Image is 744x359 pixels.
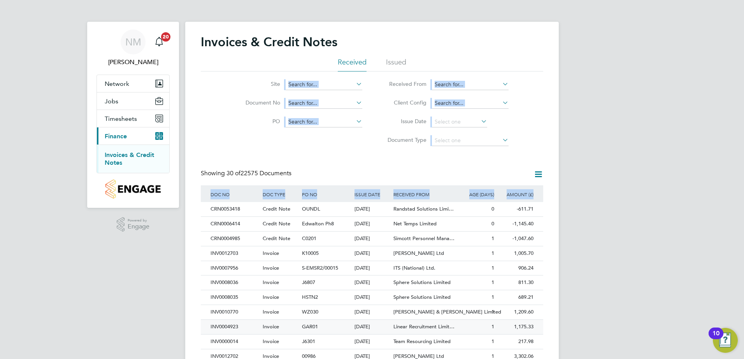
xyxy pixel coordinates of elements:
[491,279,494,286] span: 1
[105,179,160,199] img: countryside-properties-logo-retina.png
[393,265,435,271] span: ITS (National) Ltd.
[496,275,535,290] div: 811.30
[128,223,149,230] span: Engage
[393,235,454,242] span: Simcott Personnel Mana…
[286,98,362,109] input: Search for...
[496,202,535,216] div: -611.71
[496,320,535,334] div: 1,175.33
[263,220,290,227] span: Credit Note
[105,132,127,140] span: Finance
[386,58,406,71] li: Issued
[393,323,454,330] span: Linear Recruitment Limit…
[491,250,494,256] span: 1
[496,305,535,319] div: 1,209.60
[97,30,170,67] a: NM[PERSON_NAME]
[382,99,426,106] label: Client Config
[353,246,392,261] div: [DATE]
[105,151,154,166] a: Invoices & Credit Notes
[382,118,426,125] label: Issue Date
[302,250,319,256] span: K10005
[353,261,392,275] div: [DATE]
[263,338,279,345] span: Invoice
[97,127,169,145] button: Finance
[97,75,169,92] button: Network
[263,206,290,212] span: Credit Note
[97,58,170,67] span: Nicola Meacham
[151,30,167,54] a: 20
[496,185,535,203] div: AMOUNT (£)
[491,338,494,345] span: 1
[393,338,451,345] span: Team Resourcing Limited
[235,80,280,87] label: Site
[302,338,315,345] span: J6301
[105,115,137,122] span: Timesheets
[286,79,362,90] input: Search for...
[201,34,337,50] h2: Invoices & Credit Notes
[353,185,392,203] div: ISSUE DATE
[491,308,494,315] span: 1
[235,118,280,125] label: PO
[201,169,293,178] div: Showing
[496,261,535,275] div: 906.24
[496,335,535,349] div: 217.98
[713,328,738,353] button: Open Resource Center, 10 new notifications
[302,294,318,300] span: HSTN2
[302,308,318,315] span: WZ030
[263,279,279,286] span: Invoice
[226,169,291,177] span: 22575 Documents
[226,169,240,177] span: 30 of
[353,232,392,246] div: [DATE]
[496,246,535,261] div: 1,005.70
[382,80,426,87] label: Received From
[105,80,129,87] span: Network
[353,275,392,290] div: [DATE]
[302,323,318,330] span: GAR01
[432,135,509,146] input: Select one
[209,261,261,275] div: INV0007956
[209,275,261,290] div: INV0008036
[125,37,141,47] span: NM
[353,290,392,305] div: [DATE]
[263,235,290,242] span: Credit Note
[302,265,338,271] span: S-EMSR2/00015
[353,202,392,216] div: [DATE]
[491,323,494,330] span: 1
[302,220,334,227] span: Edwalton Ph8
[97,179,170,199] a: Go to home page
[300,185,352,203] div: PO NO
[128,217,149,224] span: Powered by
[432,79,509,90] input: Search for...
[263,308,279,315] span: Invoice
[391,185,457,203] div: RECEIVED FROM
[491,265,494,271] span: 1
[209,290,261,305] div: INV0008035
[263,265,279,271] span: Invoice
[491,206,494,212] span: 0
[393,250,444,256] span: [PERSON_NAME] Ltd
[209,335,261,349] div: INV0000014
[457,185,496,203] div: AGE (DAYS)
[209,246,261,261] div: INV0012703
[432,98,509,109] input: Search for...
[712,333,719,343] div: 10
[209,185,261,203] div: DOC NO
[353,335,392,349] div: [DATE]
[261,185,300,203] div: DOC TYPE
[393,308,501,315] span: [PERSON_NAME] & [PERSON_NAME] Limited
[353,217,392,231] div: [DATE]
[432,117,487,127] input: Select one
[263,294,279,300] span: Invoice
[491,235,494,242] span: 1
[393,220,437,227] span: Net Temps Limited
[393,206,454,212] span: Randstad Solutions Limi…
[209,217,261,231] div: CRN0006414
[353,305,392,319] div: [DATE]
[393,279,451,286] span: Sphere Solutions Limited
[353,320,392,334] div: [DATE]
[97,92,169,110] button: Jobs
[286,117,362,127] input: Search for...
[263,323,279,330] span: Invoice
[496,217,535,231] div: -1,145.40
[209,305,261,319] div: INV0010770
[209,202,261,216] div: CRN0053418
